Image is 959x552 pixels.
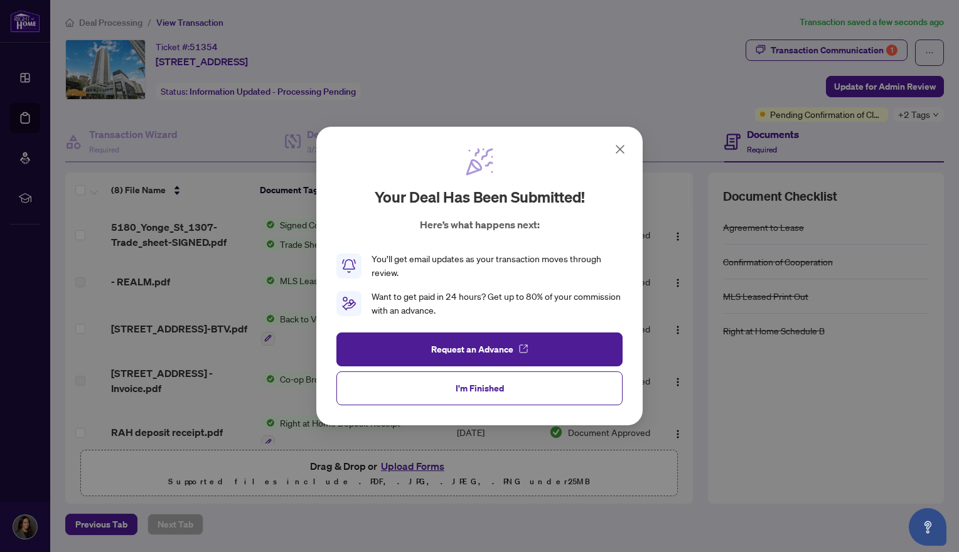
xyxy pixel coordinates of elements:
p: Here’s what happens next: [420,217,540,232]
div: Want to get paid in 24 hours? Get up to 80% of your commission with an advance. [372,290,623,317]
div: You’ll get email updates as your transaction moves through review. [372,252,623,280]
h2: Your deal has been submitted! [375,187,585,207]
span: I'm Finished [456,378,504,398]
button: Open asap [909,508,946,546]
span: Request an Advance [431,339,513,359]
button: I'm Finished [336,371,623,405]
button: Request an Advance [336,332,623,366]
